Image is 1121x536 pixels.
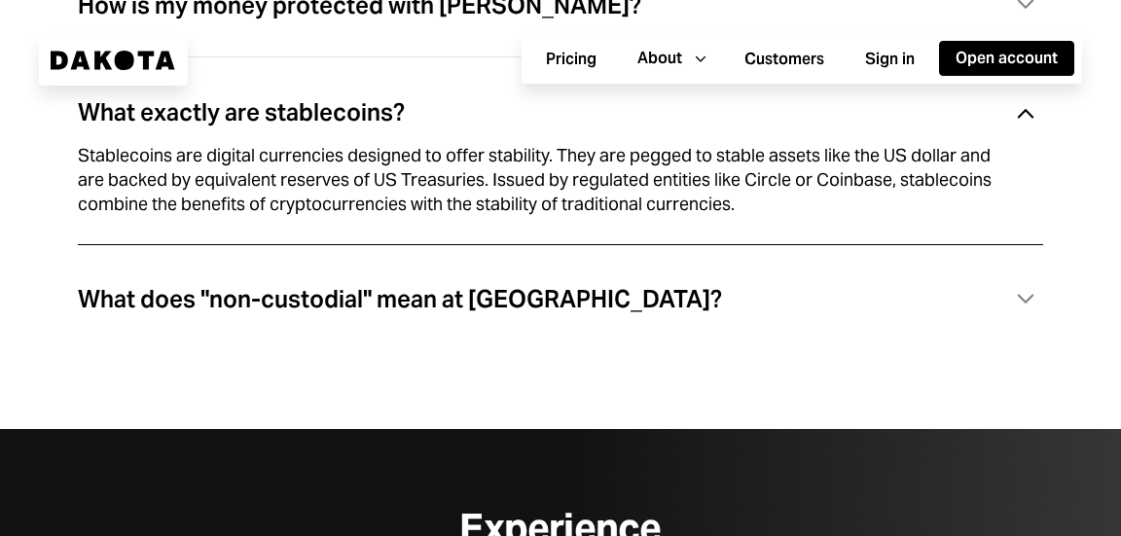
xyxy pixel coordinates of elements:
a: Pricing [529,40,613,78]
div: About [637,48,682,69]
a: Sign in [849,40,931,78]
button: About [621,41,720,76]
button: Pricing [529,42,613,77]
a: Customers [728,40,841,78]
div: What exactly are stablecoins? [78,100,405,125]
div: What does "non-custodial" mean at [GEOGRAPHIC_DATA]? [78,287,722,312]
button: Sign in [849,42,931,77]
button: Open account [939,41,1074,76]
button: Customers [728,42,841,77]
div: Stablecoins are digital currencies designed to offer stability. They are pegged to stable assets ... [78,144,996,216]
